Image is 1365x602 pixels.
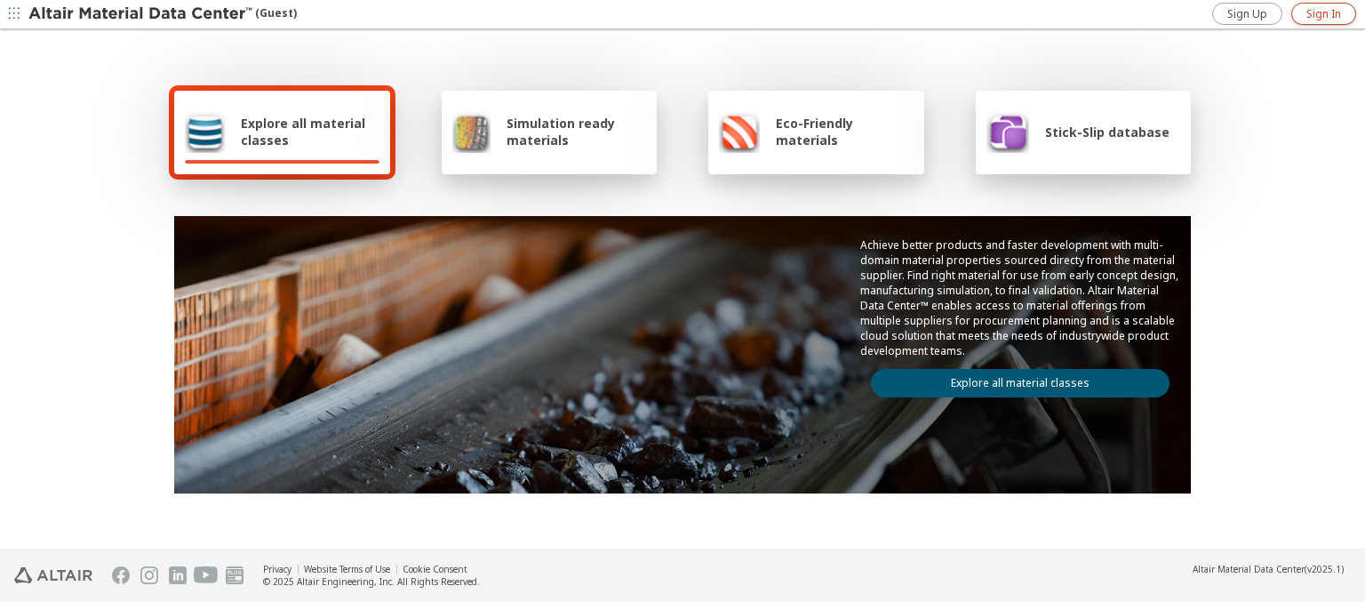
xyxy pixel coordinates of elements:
span: Sign Up [1227,7,1267,21]
a: Website Terms of Use [304,563,390,575]
span: Eco-Friendly materials [776,115,913,148]
div: © 2025 Altair Engineering, Inc. All Rights Reserved. [263,575,480,588]
a: Sign Up [1212,3,1282,25]
img: Simulation ready materials [452,110,491,153]
img: Stick-Slip database [986,110,1029,153]
img: Altair Engineering [14,567,92,583]
span: Explore all material classes [241,115,379,148]
a: Sign In [1291,3,1356,25]
span: Simulation ready materials [507,115,646,148]
span: Stick-Slip database [1045,124,1169,140]
span: Sign In [1306,7,1341,21]
p: Achieve better products and faster development with multi-domain material properties sourced dire... [860,237,1180,358]
img: Eco-Friendly materials [719,110,760,153]
div: (v2025.1) [1193,563,1344,575]
div: (Guest) [28,5,297,23]
a: Explore all material classes [871,369,1169,397]
img: Explore all material classes [185,110,225,153]
span: Altair Material Data Center [1193,563,1305,575]
a: Cookie Consent [403,563,467,575]
a: Privacy [263,563,291,575]
img: Altair Material Data Center [28,5,255,23]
